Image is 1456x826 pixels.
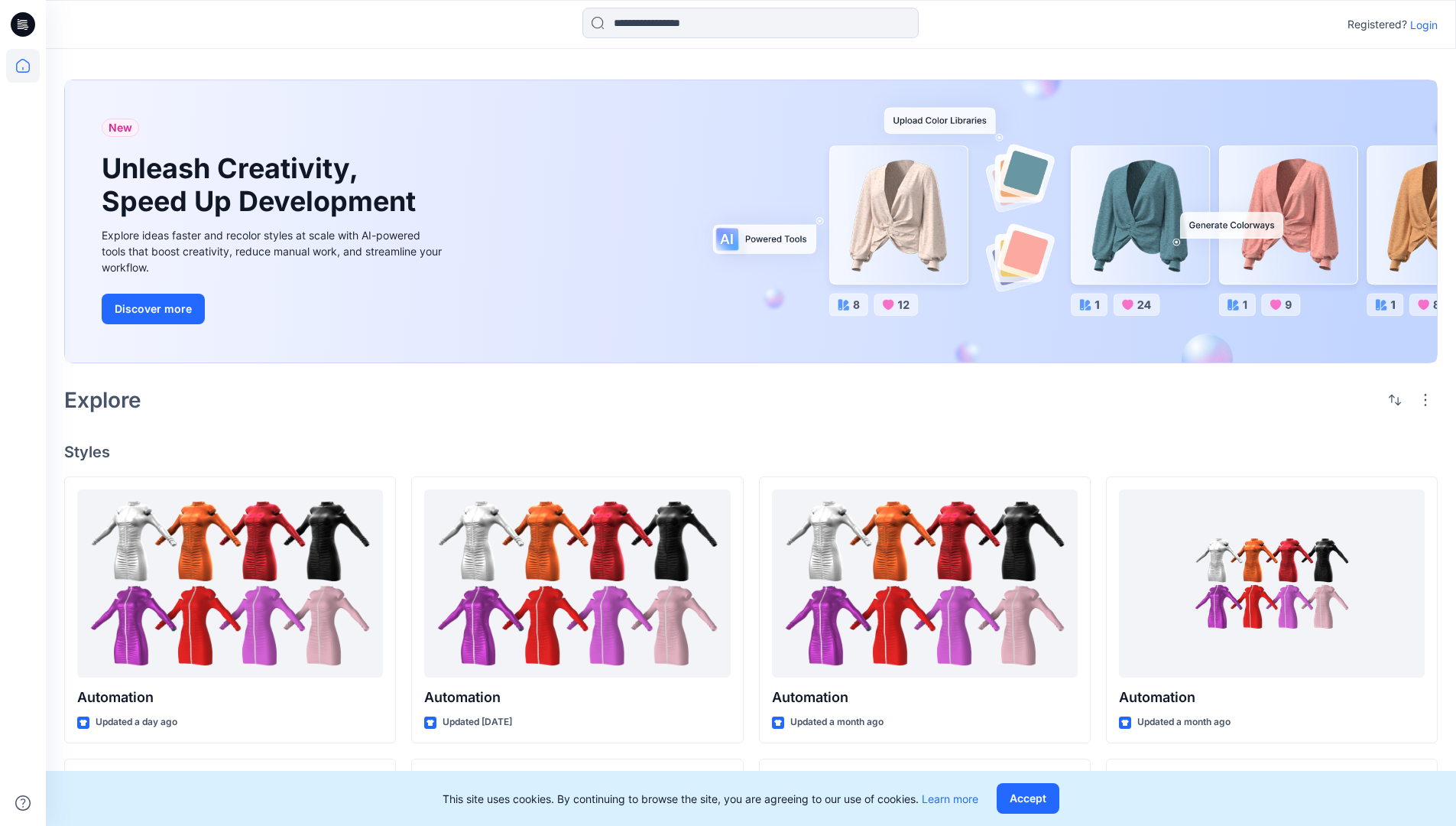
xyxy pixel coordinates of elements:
[922,792,978,805] a: Learn more
[109,119,132,137] span: New
[772,687,1078,708] p: Automation
[790,714,884,730] p: Updated a month ago
[1119,687,1425,708] p: Automation
[443,791,978,807] p: This site uses cookies. By continuing to browse the site, you are agreeing to our use of cookies.
[772,489,1078,678] a: Automation
[64,388,141,412] h2: Explore
[77,489,383,678] a: Automation
[1137,714,1231,730] p: Updated a month ago
[77,687,383,708] p: Automation
[424,687,730,708] p: Automation
[1119,489,1425,678] a: Automation
[102,294,205,324] button: Discover more
[64,443,1438,461] h4: Styles
[96,714,177,730] p: Updated a day ago
[443,714,512,730] p: Updated [DATE]
[102,294,446,324] a: Discover more
[102,227,446,275] div: Explore ideas faster and recolor styles at scale with AI-powered tools that boost creativity, red...
[424,489,730,678] a: Automation
[1347,15,1407,34] p: Registered?
[1410,17,1438,33] p: Login
[997,783,1059,814] button: Accept
[102,152,423,218] h1: Unleash Creativity, Speed Up Development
